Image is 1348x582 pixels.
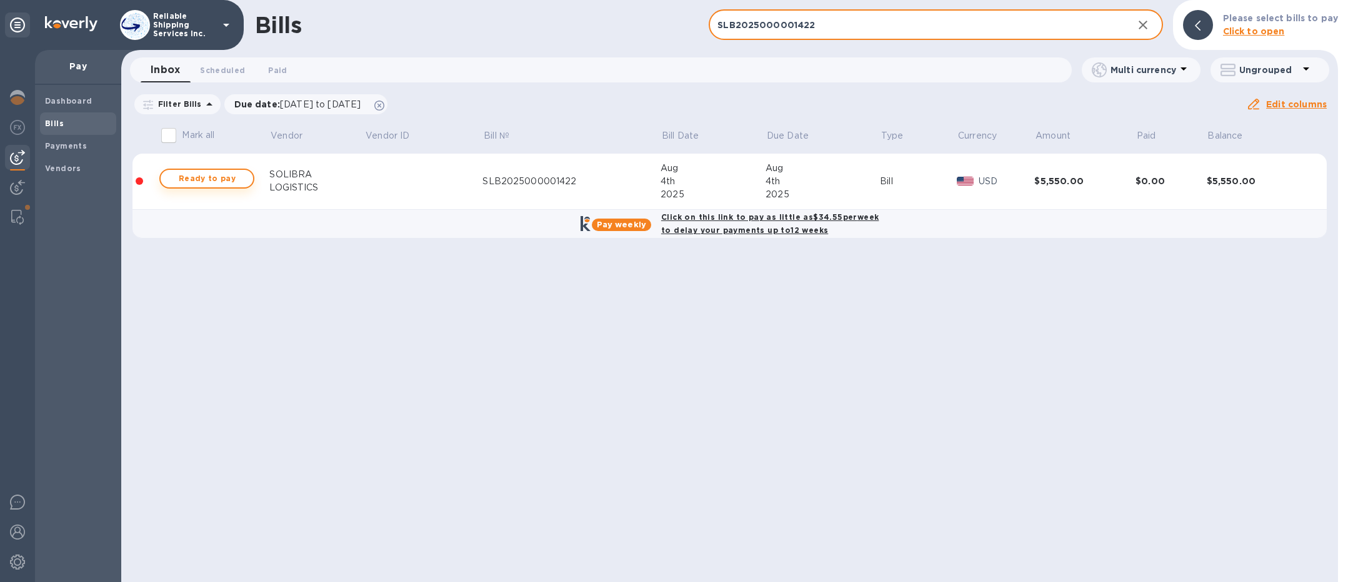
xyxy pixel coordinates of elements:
[255,12,301,38] h1: Bills
[597,220,646,229] b: Pay weekly
[1223,26,1285,36] b: Click to open
[45,96,92,106] b: Dashboard
[234,98,367,111] p: Due date :
[159,169,254,189] button: Ready to pay
[484,129,509,142] p: Bill №
[5,12,30,37] div: Unpin categories
[661,188,766,201] div: 2025
[1034,175,1136,187] div: $5,550.00
[881,129,904,142] p: Type
[766,162,880,175] div: Aug
[1137,129,1172,142] span: Paid
[45,141,87,150] b: Payments
[1137,129,1156,142] p: Paid
[153,99,202,109] p: Filter Bills
[1239,64,1299,76] p: Ungrouped
[1036,129,1071,142] p: Amount
[366,129,409,142] p: Vendor ID
[1111,64,1176,76] p: Multi currency
[1207,175,1308,187] div: $5,550.00
[979,175,1035,188] p: USD
[662,129,715,142] span: Bill Date
[1136,175,1207,187] div: $0.00
[224,94,388,114] div: Due date:[DATE] to [DATE]
[182,129,214,142] p: Mark all
[662,129,699,142] p: Bill Date
[1036,129,1087,142] span: Amount
[661,175,766,188] div: 4th
[484,129,526,142] span: Bill №
[1207,129,1259,142] span: Balance
[661,162,766,175] div: Aug
[269,181,364,194] div: LOGISTICS
[271,129,302,142] p: Vendor
[153,12,216,38] p: Reliable Shipping Services Inc.
[767,129,825,142] span: Due Date
[881,129,920,142] span: Type
[958,129,997,142] p: Currency
[1207,129,1242,142] p: Balance
[957,177,974,185] img: USD
[880,175,957,188] div: Bill
[269,168,364,181] div: SOLIBRA
[271,129,319,142] span: Vendor
[767,129,809,142] p: Due Date
[171,171,243,186] span: Ready to pay
[766,188,880,201] div: 2025
[366,129,426,142] span: Vendor ID
[280,99,361,109] span: [DATE] to [DATE]
[45,16,97,31] img: Logo
[151,61,180,79] span: Inbox
[482,175,661,188] div: SLB2025000001422
[45,164,81,173] b: Vendors
[1266,99,1327,109] u: Edit columns
[10,120,25,135] img: Foreign exchange
[45,119,64,128] b: Bills
[661,212,879,235] b: Click on this link to pay as little as $34.55 per week to delay your payments up to 12 weeks
[766,175,880,188] div: 4th
[200,64,245,77] span: Scheduled
[45,60,111,72] p: Pay
[268,64,287,77] span: Paid
[1223,13,1338,23] b: Please select bills to pay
